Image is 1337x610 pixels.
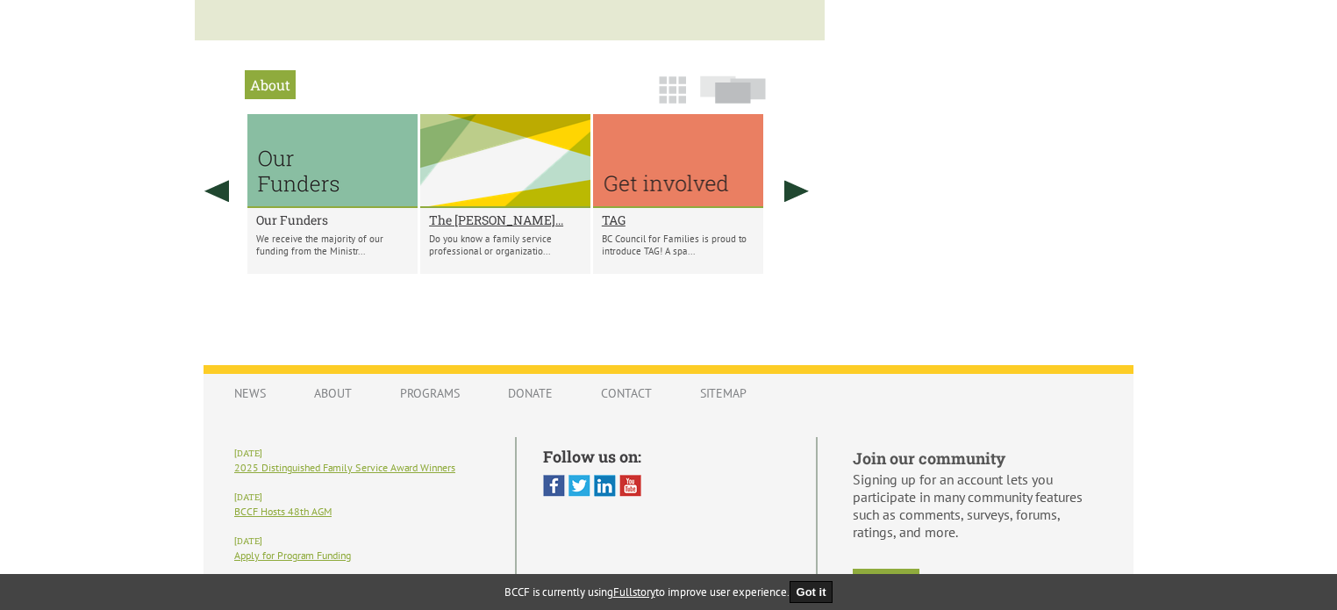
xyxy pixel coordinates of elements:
li: TAG [593,114,763,274]
a: BCCF Hosts 48th AGM [234,505,332,518]
li: The CAROL MATUSICKY Distinguished Service to Families Award [420,114,590,274]
a: About [297,377,369,410]
h6: [DATE] [234,535,489,547]
h5: Follow us on: [543,446,790,467]
a: TAG [602,212,754,228]
img: Linked In [594,475,616,497]
p: We receive the majority of our funding from the Ministr... [256,233,409,257]
img: Twitter [568,475,590,497]
button: Got it [790,581,833,603]
a: Grid View [654,84,691,112]
img: slide-icon.png [700,75,766,104]
img: grid-icon.png [659,76,686,104]
a: Contact [583,377,669,410]
p: Signing up for an account lets you participate in many community features such as comments, surve... [853,470,1103,541]
a: Sitemap [683,377,764,410]
a: News [217,377,283,410]
a: Fullstory [613,585,655,599]
a: Slide View [695,84,771,112]
h2: About [245,70,296,99]
li: Our Funders [247,114,418,274]
h6: [DATE] [234,448,489,459]
a: join [853,569,919,593]
a: Our Funders [256,212,409,228]
a: The [PERSON_NAME]... [429,212,582,228]
h6: [DATE] [234,492,489,503]
a: Programs [383,377,477,410]
a: Donate [490,377,570,410]
p: Do you know a family service professional or organizatio... [429,233,582,257]
a: Apply for Program Funding [234,549,351,562]
h5: Join our community [853,448,1103,469]
img: Facebook [543,475,565,497]
a: 2025 Distinguished Family Service Award Winners [234,461,455,474]
img: You Tube [619,475,641,497]
p: BC Council for Families is proud to introduce TAG! A spa... [602,233,754,257]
